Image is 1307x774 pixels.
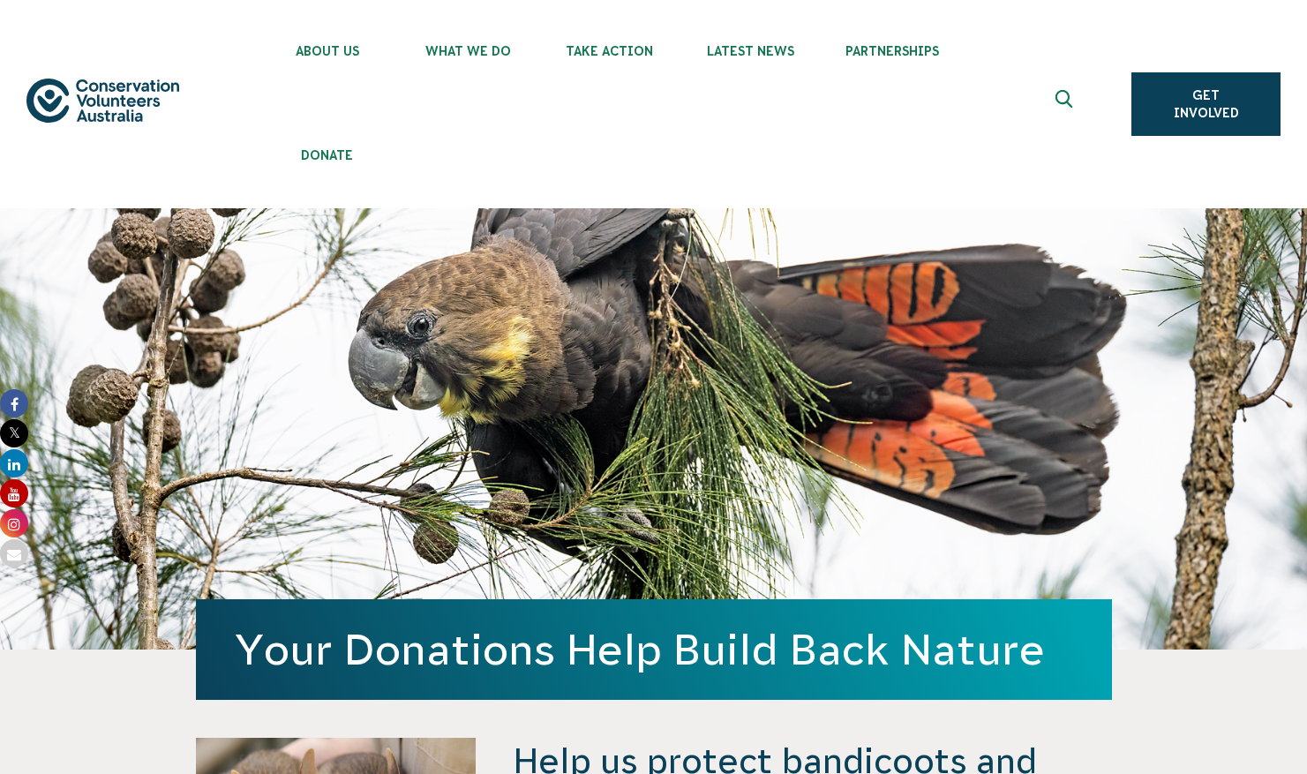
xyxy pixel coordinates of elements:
[257,148,398,162] span: Donate
[257,44,398,58] span: About Us
[539,44,680,58] span: Take Action
[822,44,963,58] span: Partnerships
[1131,72,1281,136] a: Get Involved
[26,79,179,123] img: logo.svg
[398,44,539,58] span: What We Do
[235,626,1073,673] h1: Your Donations Help Build Back Nature
[1055,90,1078,118] span: Expand search box
[1045,83,1087,125] button: Expand search box Close search box
[680,44,822,58] span: Latest News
